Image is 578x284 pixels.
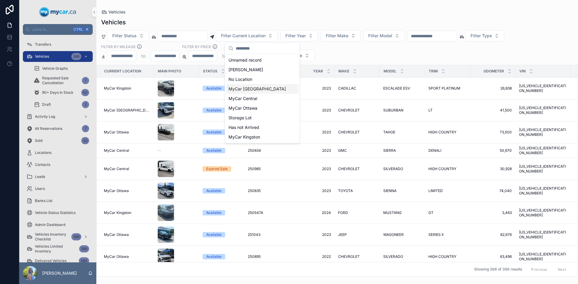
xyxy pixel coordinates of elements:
[248,210,263,215] span: 250547A
[35,222,65,227] span: Admin Dashboard
[338,188,376,193] a: TOYOTA
[293,148,331,153] a: 2023
[338,166,360,171] span: CHEVROLET
[519,208,567,218] a: [US_VEHICLE_IDENTIFICATION_NUMBER]
[383,148,396,153] span: SIERRA
[428,86,460,91] span: SPORT PLATINUM
[30,75,93,86] a: Requested Sale Cancellation1
[71,53,81,60] div: 366
[203,210,241,215] a: Available
[428,188,467,193] a: LIMITED
[248,188,261,193] span: 250835
[428,130,467,135] a: HIGH COUNTRY
[428,166,467,171] a: HIGH COUNTRY
[203,166,241,172] a: Expired Sale
[321,30,361,41] button: Select Button
[280,30,318,41] button: Select Button
[30,63,93,74] a: Vehicle Graphs
[428,108,467,113] a: LT
[42,270,77,276] p: [PERSON_NAME]
[104,232,150,237] a: MyCar Ottawa
[19,35,96,262] div: scrollable content
[104,130,129,135] span: MyCar Ottawa
[82,101,89,108] div: 2
[82,125,89,132] div: 7
[35,138,42,143] span: Sold
[293,188,331,193] a: 2023
[428,188,443,193] span: LIMITED
[108,9,126,15] span: Vehicles
[104,254,129,259] span: MyCar Ottawa
[101,9,126,15] a: Vehicles
[23,159,93,170] a: Contacts
[104,108,150,113] a: MyCar [GEOGRAPHIC_DATA]
[383,108,421,113] a: SUBURBAN
[32,27,70,32] span: Jump to...
[383,210,421,215] a: MUSTANG
[158,69,181,74] span: Main Photo
[112,33,137,39] span: Filter Status
[474,188,512,193] a: 74,040
[101,44,135,49] label: Filter By Mileage
[293,254,331,259] a: 2022
[206,210,222,215] div: Available
[428,210,467,215] a: GT
[203,130,241,135] a: Available
[104,86,131,91] span: MyCar Kingston
[71,233,81,240] div: 366
[104,166,129,171] span: MyCar Central
[82,77,89,84] div: 1
[248,148,261,153] span: 250834
[206,254,222,259] div: Available
[383,254,403,259] span: SILVERADO
[384,69,396,74] span: Model
[474,130,512,135] span: 73,500
[228,134,260,140] span: MyCar Kingston
[474,232,512,237] a: 82,676
[383,210,402,215] span: MUSTANG
[35,162,50,167] span: Contacts
[293,130,331,135] a: 2023
[383,188,421,193] a: SIENNA
[73,26,84,32] span: Ctrl
[23,243,93,254] a: Vehicles Limited Inventory366
[206,188,222,194] div: Available
[203,254,241,259] a: Available
[104,148,129,153] span: MyCar Central
[206,86,222,91] div: Available
[383,232,404,237] span: WAGONEER
[203,188,241,194] a: Available
[23,39,93,50] a: Transfers
[23,111,93,122] a: Activity Log
[519,252,567,261] a: [US_VEHICLE_IDENTIFICATION_NUMBER]
[35,54,49,59] span: Vehicles
[474,254,512,259] span: 63,496
[474,108,512,113] a: 41,500
[203,148,241,153] a: Available
[248,148,286,153] a: 250834
[474,86,512,91] a: 26,838
[428,232,443,237] span: SERIES II
[338,69,349,74] span: Make
[519,127,567,137] a: [US_VEHICLE_IDENTIFICATION_NUMBER]
[23,123,93,134] a: All Reservations7
[428,254,467,259] a: HIGH COUNTRY
[30,87,93,98] a: 90+ Days In Stock52
[519,105,567,115] a: [US_VEHICLE_IDENTIFICATION_NUMBER]
[293,108,331,113] a: 2023
[248,188,286,193] a: 250835
[519,186,567,196] span: [US_VEHICLE_IDENTIFICATION_NUMBER]
[228,115,252,121] span: Storage Lot
[42,90,73,95] span: 90+ Days In Stock
[141,52,146,60] p: to
[23,255,93,266] a: Delivered Vehicles584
